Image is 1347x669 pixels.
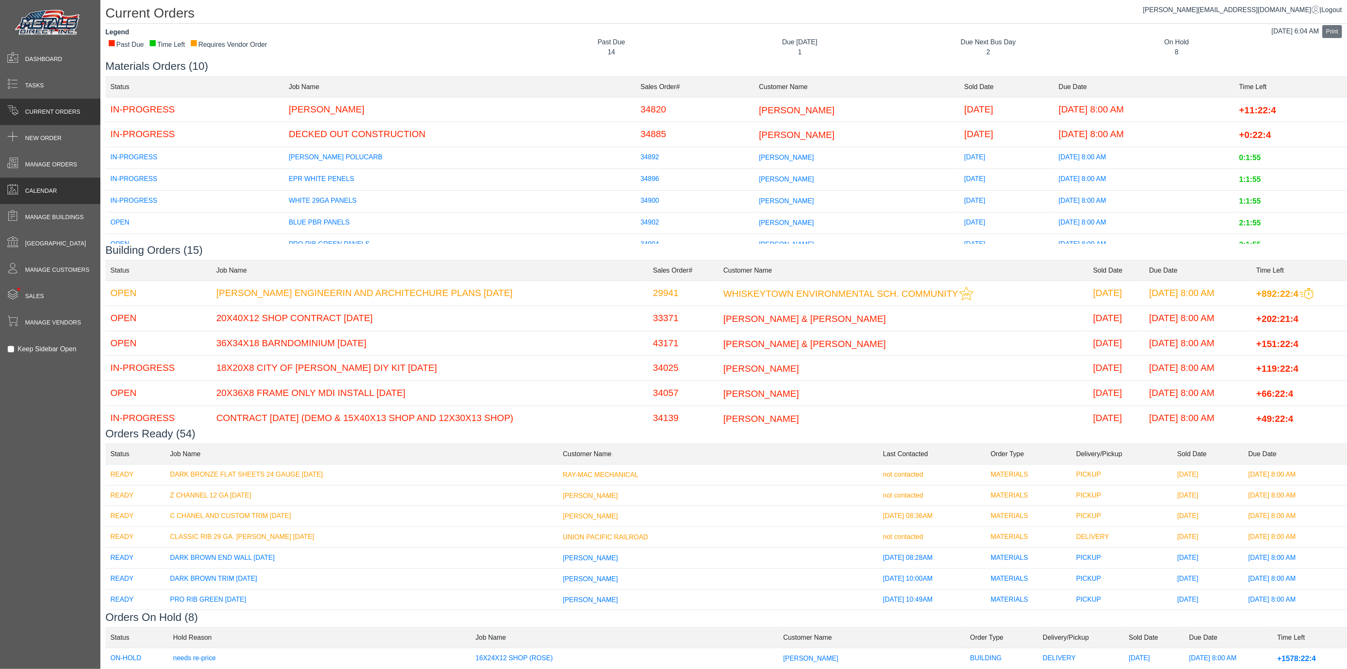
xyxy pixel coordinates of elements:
[1243,548,1347,569] td: [DATE] 8:00 AM
[878,444,986,464] td: Last Contacted
[563,596,618,603] span: [PERSON_NAME]
[1144,331,1251,356] td: [DATE] 8:00 AM
[1144,381,1251,406] td: [DATE] 8:00 AM
[648,306,718,331] td: 33371
[105,589,165,610] td: READY
[1172,589,1243,610] td: [DATE]
[986,485,1071,506] td: MATERIALS
[1172,568,1243,589] td: [DATE]
[168,628,470,648] td: Hold Reason
[149,40,156,46] div: ■
[1089,37,1265,47] div: On Hold
[563,575,618,582] span: [PERSON_NAME]
[524,37,700,47] div: Past Due
[959,147,1054,169] td: [DATE]
[105,306,211,331] td: OPEN
[105,244,1347,257] h3: Building Orders (15)
[1243,610,1347,631] td: [DATE] 8:00 AM
[648,406,718,431] td: 34139
[190,40,197,46] div: ■
[108,40,144,50] div: Past Due
[959,212,1054,234] td: [DATE]
[165,444,558,464] td: Job Name
[25,318,81,327] span: Manage Vendors
[105,628,168,648] td: Status
[105,260,211,281] td: Status
[1088,406,1144,431] td: [DATE]
[636,122,754,147] td: 34885
[900,47,1076,57] div: 2
[105,406,211,431] td: IN-PROGRESS
[1054,77,1234,97] td: Due Date
[1143,6,1320,13] a: [PERSON_NAME][EMAIL_ADDRESS][DOMAIN_NAME]
[636,77,754,97] td: Sales Order#
[1144,356,1251,381] td: [DATE] 8:00 AM
[1088,306,1144,331] td: [DATE]
[878,568,986,589] td: [DATE] 10:00AM
[1272,628,1347,648] td: Time Left
[211,331,648,356] td: 36X34X18 BARNDOMINIUM [DATE]
[25,186,57,195] span: Calendar
[959,234,1054,255] td: [DATE]
[1172,610,1243,631] td: [DATE]
[1172,527,1243,548] td: [DATE]
[1184,628,1273,648] td: Due Date
[878,589,986,610] td: [DATE] 10:49AM
[648,331,718,356] td: 43171
[105,527,165,548] td: READY
[105,381,211,406] td: OPEN
[470,628,778,648] td: Job Name
[25,292,44,301] span: Sales
[105,147,284,169] td: IN-PROGRESS
[165,610,558,631] td: GREEN [PERSON_NAME] [DATE]
[149,40,185,50] div: Time Left
[759,130,835,140] span: [PERSON_NAME]
[105,77,284,97] td: Status
[165,527,558,548] td: CLASSIC RIB 29 GA. [PERSON_NAME] [DATE]
[648,260,718,281] td: Sales Order#
[1256,363,1298,374] span: +119:22:4
[648,381,718,406] td: 34057
[211,281,648,306] td: [PERSON_NAME] ENGINEERIN AND ARCHITECHURE PLANS [DATE]
[211,381,648,406] td: 20X36X8 FRAME ONLY MDI INSTALL [DATE]
[165,464,558,485] td: DARK BRONZE FLAT SHEETS 24 GAUGE [DATE]
[165,506,558,527] td: C CHANEL AND CUSTOM TRIM [DATE]
[105,331,211,356] td: OPEN
[211,306,648,331] td: 20X40X12 SHOP CONTRACT [DATE]
[284,122,635,147] td: DECKED OUT CONSTRUCTION
[1038,628,1124,648] td: Delivery/Pickup
[105,97,284,122] td: IN-PROGRESS
[105,5,1347,24] h1: Current Orders
[1256,388,1293,399] span: +66:22:4
[25,266,89,274] span: Manage Customers
[563,513,618,520] span: [PERSON_NAME]
[284,97,635,122] td: [PERSON_NAME]
[986,589,1071,610] td: MATERIALS
[105,190,284,212] td: IN-PROGRESS
[1144,260,1251,281] td: Due Date
[1054,190,1234,212] td: [DATE] 8:00 AM
[1272,28,1319,35] span: [DATE] 6:04 AM
[754,77,959,97] td: Customer Name
[105,548,165,569] td: READY
[636,212,754,234] td: 34902
[284,234,635,255] td: PRO RIB GREEN PANELS
[1243,589,1347,610] td: [DATE] 8:00 AM
[1251,260,1347,281] td: Time Left
[1172,444,1243,464] td: Sold Date
[1071,610,1172,631] td: PICKUP
[105,169,284,190] td: IN-PROGRESS
[8,276,29,303] span: •
[105,212,284,234] td: OPEN
[284,77,635,97] td: Job Name
[759,241,814,248] span: [PERSON_NAME]
[1172,548,1243,569] td: [DATE]
[986,527,1071,548] td: MATERIALS
[1239,105,1276,115] span: +11:22:4
[211,356,648,381] td: 18X20X8 CITY OF [PERSON_NAME] DIY KIT [DATE]
[105,356,211,381] td: IN-PROGRESS
[558,444,878,464] td: Customer Name
[718,260,1088,281] td: Customer Name
[636,169,754,190] td: 34896
[959,122,1054,147] td: [DATE]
